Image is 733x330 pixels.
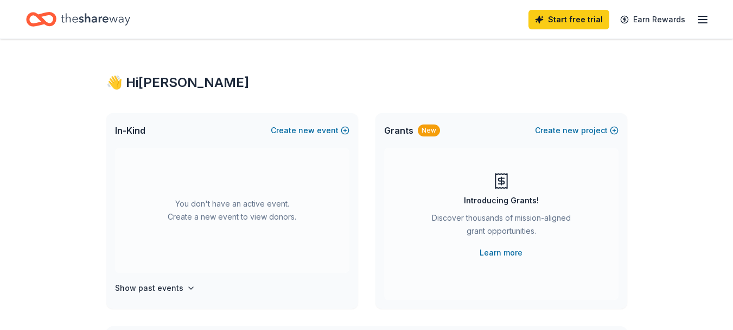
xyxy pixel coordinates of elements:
[115,148,349,273] div: You don't have an active event. Create a new event to view donors.
[271,124,349,137] button: Createnewevent
[418,124,440,136] div: New
[535,124,619,137] button: Createnewproject
[26,7,130,32] a: Home
[384,124,413,137] span: Grants
[614,10,692,29] a: Earn Rewards
[106,74,627,91] div: 👋 Hi [PERSON_NAME]
[298,124,315,137] span: new
[115,282,183,295] h4: Show past events
[115,124,145,137] span: In-Kind
[464,194,539,207] div: Introducing Grants!
[563,124,579,137] span: new
[480,246,522,259] a: Learn more
[428,211,575,242] div: Discover thousands of mission-aligned grant opportunities.
[115,282,195,295] button: Show past events
[528,10,609,29] a: Start free trial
